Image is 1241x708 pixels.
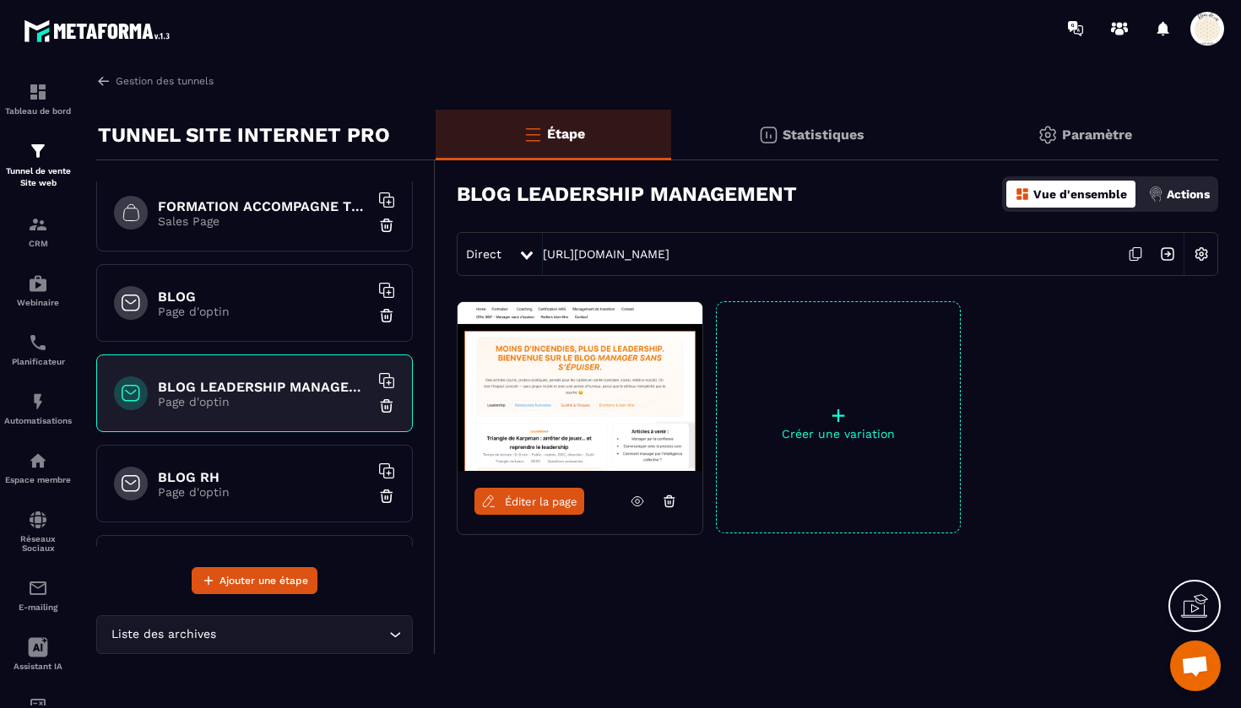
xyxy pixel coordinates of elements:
p: E-mailing [4,603,72,612]
h6: BLOG LEADERSHIP MANAGEMENT [158,379,369,395]
p: Créer une variation [717,427,960,440]
img: stats.20deebd0.svg [758,125,778,145]
p: CRM [4,239,72,248]
span: Éditer la page [505,495,577,508]
img: social-network [28,510,48,530]
p: Assistant IA [4,662,72,671]
p: + [717,403,960,427]
p: Page d'optin [158,485,369,499]
img: automations [28,451,48,471]
img: logo [24,15,176,46]
img: trash [378,307,395,324]
p: Planificateur [4,357,72,366]
p: Paramètre [1062,127,1132,143]
a: [URL][DOMAIN_NAME] [543,247,669,261]
input: Search for option [219,625,385,644]
p: Espace membre [4,475,72,484]
img: formation [28,82,48,102]
img: arrow [96,73,111,89]
img: email [28,578,48,598]
img: formation [28,214,48,235]
a: Assistant IA [4,624,72,684]
div: Search for option [96,615,413,654]
p: Tunnel de vente Site web [4,165,72,189]
img: actions.d6e523a2.png [1148,186,1163,202]
a: Gestion des tunnels [96,73,214,89]
span: Direct [466,247,501,261]
p: TUNNEL SITE INTERNET PRO [98,118,390,152]
p: Étape [547,126,585,142]
p: Sales Page [158,214,369,228]
img: arrow-next.bcc2205e.svg [1152,238,1184,270]
p: Tableau de bord [4,106,72,116]
img: automations [28,392,48,412]
button: Ajouter une étape [192,567,317,594]
a: automationsautomationsWebinaire [4,261,72,320]
a: formationformationCRM [4,202,72,261]
h6: BLOG [158,289,369,305]
img: dashboard-orange.40269519.svg [1015,186,1030,202]
a: emailemailE-mailing [4,565,72,624]
p: Page d'optin [158,305,369,318]
p: Statistiques [783,127,864,143]
span: Ajouter une étape [219,572,308,589]
a: automationsautomationsEspace membre [4,438,72,497]
div: Ouvrir le chat [1170,640,1221,691]
img: automations [28,273,48,294]
a: Éditer la page [474,488,584,515]
p: Page d'optin [158,395,369,408]
img: trash [378,397,395,414]
span: Liste des archives [107,625,219,644]
a: formationformationTableau de bord [4,69,72,128]
h6: BLOG RH [158,469,369,485]
a: social-networksocial-networkRéseaux Sociaux [4,497,72,565]
img: bars-o.4a397970.svg [523,124,543,144]
h3: BLOG LEADERSHIP MANAGEMENT [457,182,797,206]
a: formationformationTunnel de vente Site web [4,128,72,202]
a: automationsautomationsAutomatisations [4,379,72,438]
img: trash [378,217,395,234]
img: image [458,302,702,471]
p: Actions [1167,187,1210,201]
p: Automatisations [4,416,72,425]
img: setting-gr.5f69749f.svg [1038,125,1058,145]
img: trash [378,488,395,505]
p: Webinaire [4,298,72,307]
p: Réseaux Sociaux [4,534,72,553]
h6: FORMATION ACCOMPAGNE TRACEUR [158,198,369,214]
p: Vue d'ensemble [1033,187,1127,201]
img: setting-w.858f3a88.svg [1185,238,1217,270]
img: formation [28,141,48,161]
img: scheduler [28,332,48,353]
a: schedulerschedulerPlanificateur [4,320,72,379]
